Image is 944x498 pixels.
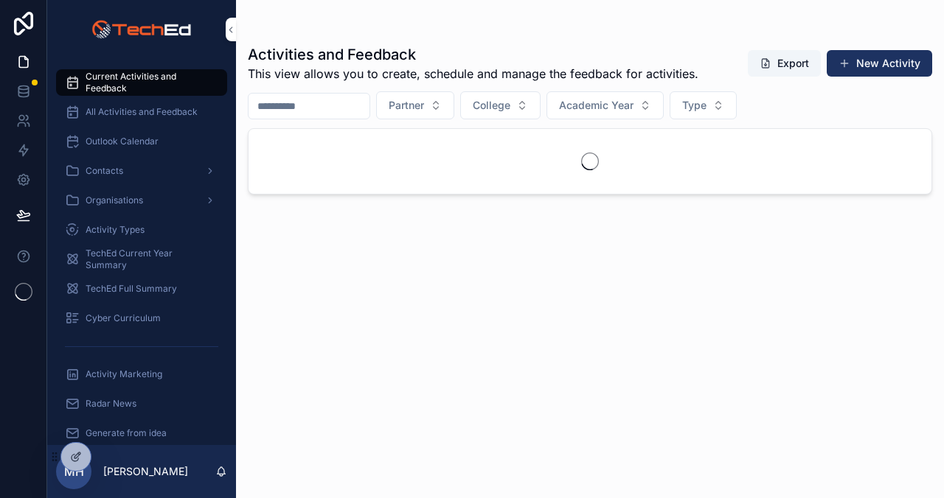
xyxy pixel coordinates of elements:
[103,464,188,479] p: [PERSON_NAME]
[56,99,227,125] a: All Activities and Feedback
[86,136,159,147] span: Outlook Calendar
[86,165,123,177] span: Contacts
[56,128,227,155] a: Outlook Calendar
[56,69,227,96] a: Current Activities and Feedback
[56,390,227,417] a: Radar News
[86,427,167,439] span: Generate from idea
[86,106,198,118] span: All Activities and Feedback
[86,398,136,410] span: Radar News
[389,98,424,113] span: Partner
[56,217,227,243] a: Activity Types
[86,248,212,271] span: TechEd Current Year Summary
[86,194,143,206] span: Organisations
[248,44,698,65] h1: Activities and Feedback
[827,50,932,77] button: New Activity
[248,65,698,83] span: This view allows you to create, schedule and manage the feedback for activities.
[91,18,191,41] img: App logo
[56,187,227,214] a: Organisations
[86,224,145,236] span: Activity Types
[86,283,177,295] span: TechEd Full Summary
[86,312,161,324] span: Cyber Curriculum
[56,246,227,273] a: TechEd Current Year Summary
[47,59,236,445] div: scrollable content
[670,91,737,119] button: Select Button
[86,71,212,94] span: Current Activities and Feedback
[56,420,227,446] a: Generate from idea
[56,305,227,332] a: Cyber Curriculum
[748,50,821,77] button: Export
[56,361,227,387] a: Activity Marketing
[86,368,162,380] span: Activity Marketing
[56,158,227,184] a: Contacts
[682,98,707,113] span: Type
[64,463,84,480] span: MH
[376,91,454,119] button: Select Button
[56,276,227,302] a: TechEd Full Summary
[460,91,541,119] button: Select Button
[473,98,510,113] span: College
[559,98,634,113] span: Academic Year
[546,91,664,119] button: Select Button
